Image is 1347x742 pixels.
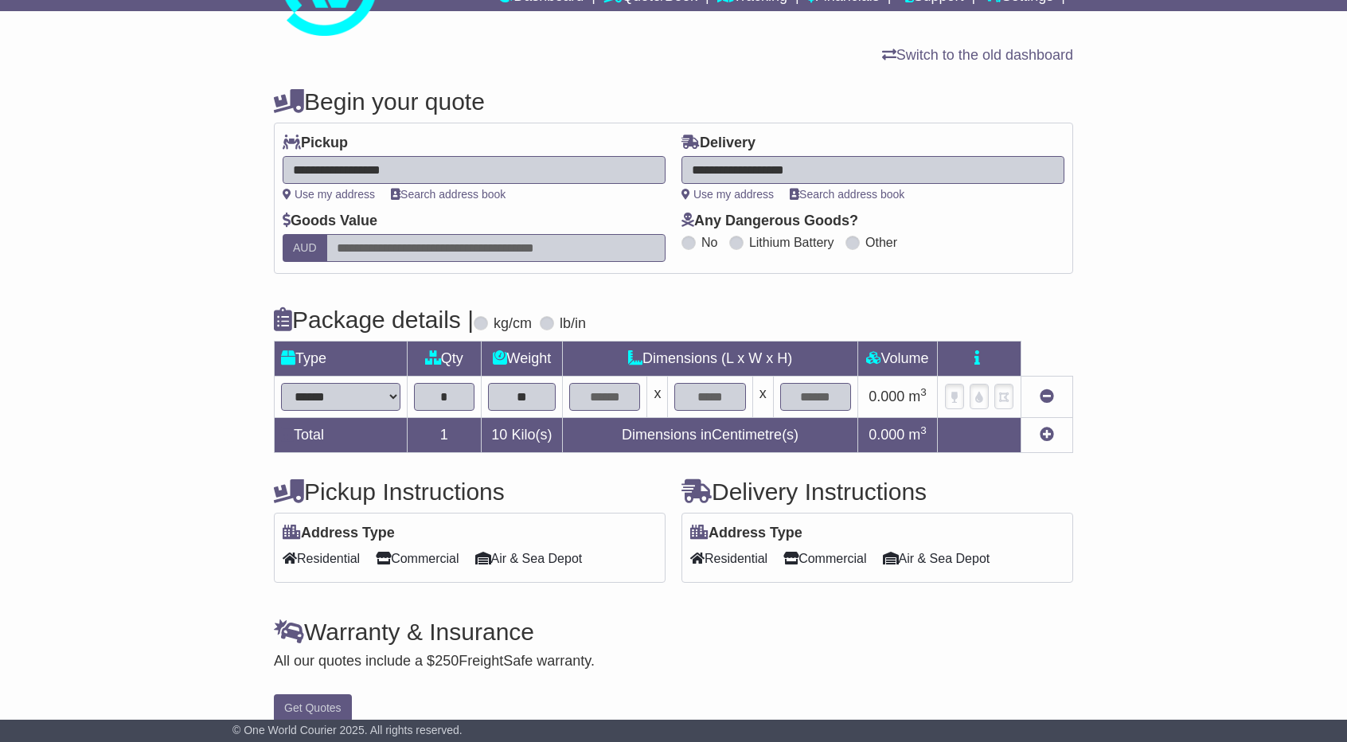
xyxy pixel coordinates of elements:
[376,546,459,571] span: Commercial
[481,418,563,453] td: Kilo(s)
[274,88,1073,115] h4: Begin your quote
[690,546,767,571] span: Residential
[908,427,927,443] span: m
[481,342,563,377] td: Weight
[563,418,858,453] td: Dimensions in Centimetre(s)
[749,235,834,250] label: Lithium Battery
[274,478,666,505] h4: Pickup Instructions
[283,135,348,152] label: Pickup
[391,188,506,201] a: Search address book
[690,525,802,542] label: Address Type
[681,135,755,152] label: Delivery
[869,389,904,404] span: 0.000
[491,427,507,443] span: 10
[681,213,858,230] label: Any Dangerous Goods?
[865,235,897,250] label: Other
[647,377,668,418] td: x
[435,653,459,669] span: 250
[408,342,482,377] td: Qty
[232,724,463,736] span: © One World Courier 2025. All rights reserved.
[908,389,927,404] span: m
[883,546,990,571] span: Air & Sea Depot
[783,546,866,571] span: Commercial
[275,342,408,377] td: Type
[283,546,360,571] span: Residential
[408,418,482,453] td: 1
[920,424,927,436] sup: 3
[869,427,904,443] span: 0.000
[701,235,717,250] label: No
[283,525,395,542] label: Address Type
[494,315,532,333] label: kg/cm
[563,342,858,377] td: Dimensions (L x W x H)
[681,188,774,201] a: Use my address
[560,315,586,333] label: lb/in
[283,188,375,201] a: Use my address
[283,234,327,262] label: AUD
[274,619,1073,645] h4: Warranty & Insurance
[752,377,773,418] td: x
[920,386,927,398] sup: 3
[283,213,377,230] label: Goods Value
[274,653,1073,670] div: All our quotes include a $ FreightSafe warranty.
[274,694,352,722] button: Get Quotes
[1040,427,1054,443] a: Add new item
[274,307,474,333] h4: Package details |
[882,47,1073,63] a: Switch to the old dashboard
[475,546,583,571] span: Air & Sea Depot
[1040,389,1054,404] a: Remove this item
[790,188,904,201] a: Search address book
[275,418,408,453] td: Total
[681,478,1073,505] h4: Delivery Instructions
[857,342,937,377] td: Volume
